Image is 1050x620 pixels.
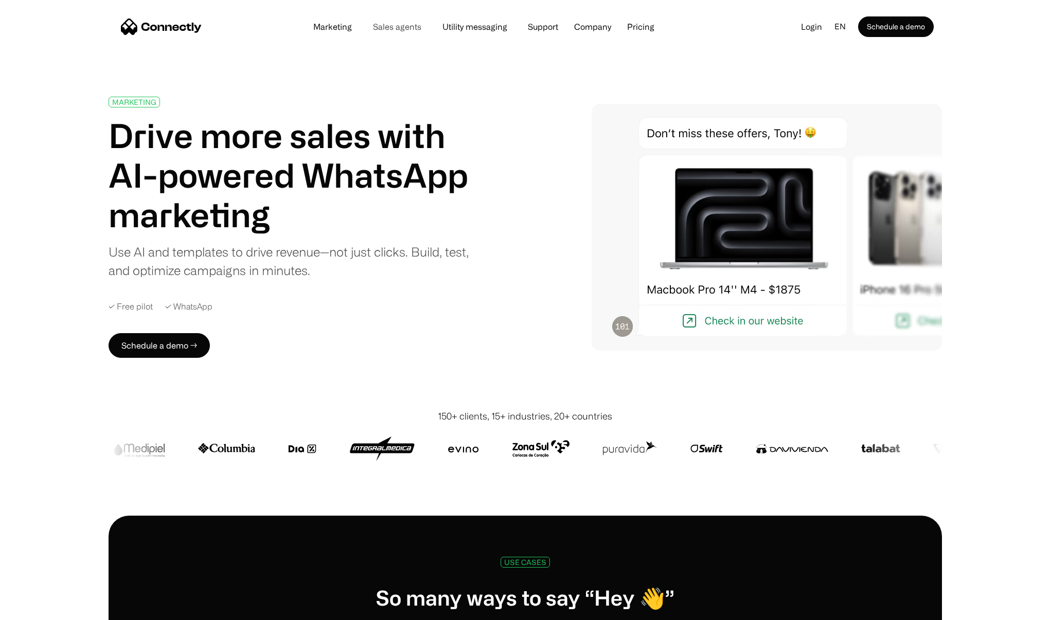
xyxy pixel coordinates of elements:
div: Company [574,20,611,34]
a: Schedule a demo → [109,333,210,358]
div: Use AI and templates to drive revenue—not just clicks. Build, test, and optimize campaigns in min... [109,243,469,280]
aside: Language selected: English [10,601,62,616]
a: Schedule a demo [858,16,934,37]
div: ✓ Free pilot [109,300,153,313]
div: 150+ clients, 15+ industries, 20+ countries [438,409,612,423]
ul: Language list [21,602,62,616]
a: Pricing [619,23,663,31]
div: MARKETING [112,98,156,106]
div: en [834,19,846,34]
div: ✓ WhatsApp [165,300,212,313]
a: home [121,19,202,34]
a: Login [793,19,830,34]
a: Support [520,23,566,31]
a: Utility messaging [434,23,515,31]
div: Company [571,20,614,34]
div: en [830,19,858,34]
h1: Drive more sales with AI-powered WhatsApp marketing [109,116,469,234]
a: Marketing [305,23,360,31]
h1: So many ways to say “Hey 👋” [376,584,674,611]
div: USE CASES [504,558,546,566]
a: Sales agents [365,23,430,31]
